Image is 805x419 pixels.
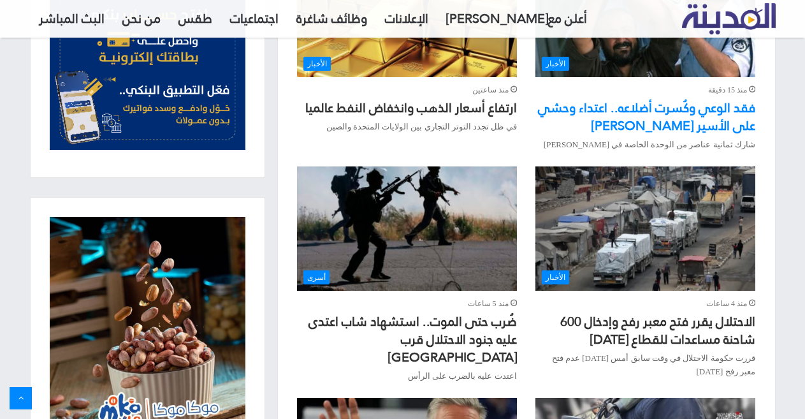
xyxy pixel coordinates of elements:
[535,166,755,290] a: الاحتلال يقرر فتح معبر رفح وإدخال 600 شاحنة مساعدات للقطاع اليوم
[535,138,755,151] p: شارك ثمانية عناصر من الوحدة الخاصة في [PERSON_NAME]
[303,57,331,71] span: الأخبار
[542,270,569,284] span: الأخبار
[535,166,755,290] img: صورة الاحتلال يقرر فتح معبر رفح وإدخال 600 شاحنة مساعدات للقطاع اليوم
[560,309,755,351] a: الاحتلال يقرر فتح معبر رفح وإدخال 600 شاحنة مساعدات للقطاع [DATE]
[297,120,516,133] p: في ظل تجدد التوتر التجاري بين الولايات المتحدة والصين
[297,369,516,383] p: اعتدت عليه بالضرب على الرأس
[706,297,755,311] span: منذ 4 ساعات
[708,84,755,97] span: منذ 15 دقيقة
[472,84,517,97] span: منذ ساعتين
[303,270,330,284] span: أسرى
[542,57,569,71] span: الأخبار
[308,309,517,369] a: ضُرب حتى الموت.. استشهاد شاب اعتدى عليه جنود الاحتلال قرب [GEOGRAPHIC_DATA]
[305,96,517,120] a: ارتفاع أسعار الذهب وانخفاض النفط عالميا
[468,297,517,311] span: منذ 5 ساعات
[682,3,776,34] img: تلفزيون المدينة
[297,166,516,290] a: ضُرب حتى الموت.. استشهاد شاب اعتدى عليه جنود الاحتلال قرب الرام
[682,4,776,35] a: تلفزيون المدينة
[538,96,755,138] a: فقد الوعي وكُسرت أضلاعه.. اعتداء وحشي على الأسير [PERSON_NAME]
[535,351,755,378] p: قررت حكومة الاحتلال في وقت سابق أمس [DATE] عدم فتح معبر رفح [DATE]
[297,166,516,290] img: صورة ضُرب حتى الموت.. استشهاد شاب اعتدى عليه جنود الاحتلال قرب الرام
